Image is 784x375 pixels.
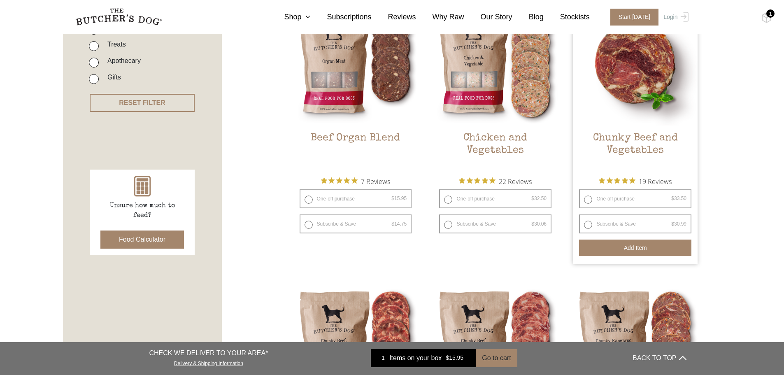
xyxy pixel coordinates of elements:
[766,9,775,18] div: 1
[579,189,691,208] label: One-off purchase
[531,196,547,201] bdi: 32.50
[464,12,512,23] a: Our Story
[103,39,126,50] label: Treats
[300,189,412,208] label: One-off purchase
[389,353,442,363] span: Items on your box
[531,221,547,227] bdi: 30.06
[573,132,698,171] h2: Chunky Beef and Vegetables
[371,349,476,367] a: 1 Items on your box $15.95
[100,231,184,249] button: Food Calculator
[602,9,662,26] a: Start [DATE]
[761,12,772,23] img: TBD_Cart-Full.png
[433,1,558,126] img: Chicken and Vegetables
[377,354,389,362] div: 1
[101,201,184,221] p: Unsure how much to feed?
[499,175,532,187] span: 22 Reviews
[439,189,551,208] label: One-off purchase
[579,214,691,233] label: Subscribe & Save
[293,1,418,126] img: Beef Organ Blend
[391,221,407,227] bdi: 14.75
[579,240,691,256] button: Add item
[531,221,534,227] span: $
[90,94,195,112] button: RESET FILTER
[544,12,590,23] a: Stockists
[391,196,394,201] span: $
[476,349,517,367] button: Go to cart
[103,72,121,83] label: Gifts
[446,355,463,361] bdi: 15.95
[633,348,686,368] button: BACK TO TOP
[300,214,412,233] label: Subscribe & Save
[512,12,544,23] a: Blog
[531,196,534,201] span: $
[661,9,688,26] a: Login
[268,12,310,23] a: Shop
[671,221,686,227] bdi: 30.99
[446,355,449,361] span: $
[310,12,371,23] a: Subscriptions
[573,1,698,171] a: Chunky Beef and Vegetables
[459,175,532,187] button: Rated 4.9 out of 5 stars from 22 reviews. Jump to reviews.
[639,175,672,187] span: 19 Reviews
[321,175,390,187] button: Rated 5 out of 5 stars from 7 reviews. Jump to reviews.
[391,221,394,227] span: $
[103,55,141,66] label: Apothecary
[293,1,418,171] a: Beef Organ BlendBeef Organ Blend
[391,196,407,201] bdi: 15.95
[174,359,243,366] a: Delivery & Shipping Information
[149,348,268,358] p: CHECK WE DELIVER TO YOUR AREA*
[416,12,464,23] a: Why Raw
[439,214,551,233] label: Subscribe & Save
[293,132,418,171] h2: Beef Organ Blend
[610,9,659,26] span: Start [DATE]
[671,196,674,201] span: $
[433,132,558,171] h2: Chicken and Vegetables
[671,196,686,201] bdi: 33.50
[433,1,558,171] a: Chicken and VegetablesChicken and Vegetables
[361,175,390,187] span: 7 Reviews
[372,12,416,23] a: Reviews
[671,221,674,227] span: $
[599,175,672,187] button: Rated 5 out of 5 stars from 19 reviews. Jump to reviews.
